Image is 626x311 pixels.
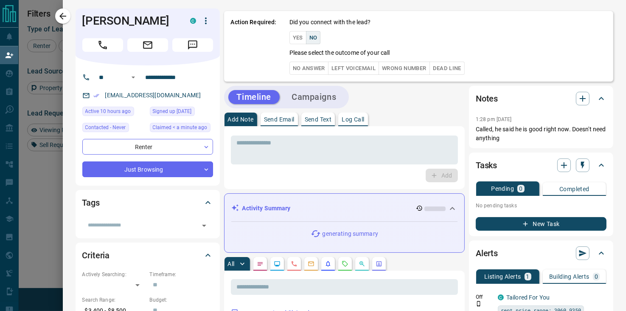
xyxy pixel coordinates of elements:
button: Open [198,220,210,232]
span: Email [127,38,168,52]
div: Tags [82,192,213,213]
p: No pending tasks [476,199,606,212]
a: Tailored For You [506,294,550,301]
svg: Agent Actions [376,260,382,267]
p: Building Alerts [549,274,590,280]
span: Claimed < a minute ago [153,123,208,132]
div: Renter [82,139,213,155]
p: Timeframe: [150,271,213,278]
a: [EMAIL_ADDRESS][DOMAIN_NAME] [105,92,201,99]
button: Campaigns [283,90,345,104]
h2: Tags [82,196,100,209]
div: condos.ca [190,18,196,24]
p: 0 [519,186,522,192]
p: generating summary [323,229,378,238]
p: 0 [595,274,598,280]
span: Message [172,38,213,52]
button: Yes [289,31,306,44]
svg: Emails [308,260,314,267]
div: Notes [476,88,606,109]
svg: Calls [291,260,298,267]
p: Called, he said he is good right now. Doesn't need anything [476,125,606,143]
button: Wrong Number [379,62,429,75]
p: Actively Searching: [82,271,146,278]
button: Open [128,72,138,82]
button: Dead Line [429,62,465,75]
button: No [306,31,321,44]
h2: Criteria [82,249,110,262]
button: New Task [476,217,606,231]
p: Off [476,293,493,301]
div: Just Browsing [82,161,213,177]
svg: Requests [342,260,348,267]
p: Did you connect with the lead? [289,18,371,27]
span: Active 10 hours ago [85,107,131,116]
p: Activity Summary [242,204,291,213]
h2: Tasks [476,158,497,172]
svg: Notes [257,260,264,267]
svg: Opportunities [359,260,365,267]
p: Search Range: [82,296,146,304]
p: 1 [526,274,530,280]
svg: Push Notification Only [476,301,482,307]
svg: Email Verified [93,93,99,99]
h2: Notes [476,92,498,105]
div: Sat Sep 13 2025 [82,107,146,119]
p: Listing Alerts [484,274,521,280]
div: Activity Summary [231,201,458,216]
div: condos.ca [498,294,504,300]
p: Action Required: [231,18,277,75]
div: Alerts [476,243,606,263]
div: Tasks [476,155,606,175]
span: Contacted - Never [85,123,126,132]
p: Budget: [150,296,213,304]
p: Please select the outcome of your call [289,48,390,57]
svg: Lead Browsing Activity [274,260,281,267]
p: 1:28 pm [DATE] [476,116,512,122]
div: Mon Oct 14 2024 [150,107,213,119]
div: Criteria [82,245,213,266]
svg: Listing Alerts [325,260,331,267]
p: Send Email [264,116,295,122]
h1: [PERSON_NAME] [82,14,177,28]
p: Pending [491,186,514,192]
h2: Alerts [476,246,498,260]
p: Log Call [342,116,364,122]
span: Signed up [DATE] [153,107,192,116]
p: All [228,261,235,267]
span: Call [82,38,123,52]
div: Sun Sep 14 2025 [150,123,213,135]
button: No Answer [289,62,328,75]
button: Timeline [228,90,280,104]
p: Completed [559,186,590,192]
p: Send Text [305,116,332,122]
button: Left Voicemail [328,62,379,75]
p: Add Note [228,116,254,122]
